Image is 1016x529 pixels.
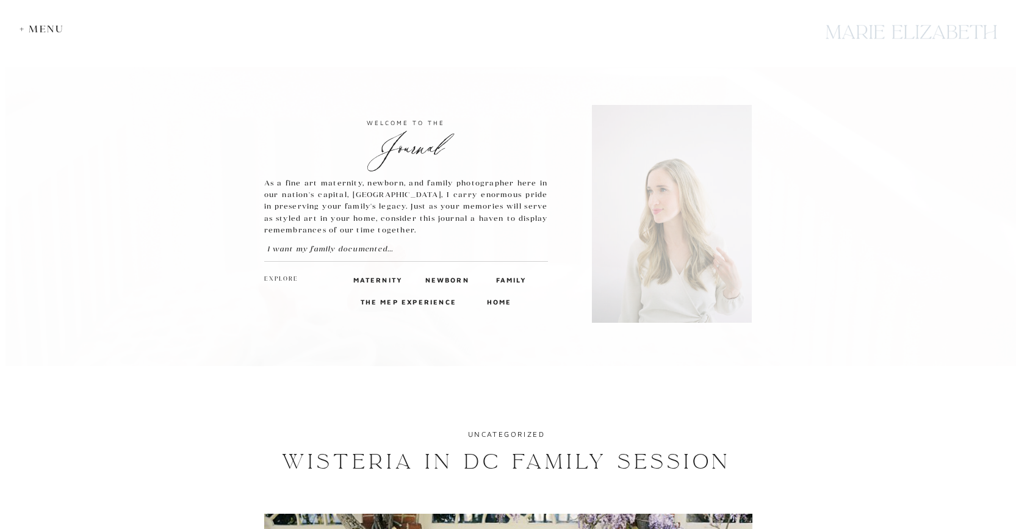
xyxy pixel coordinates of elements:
h2: Journal [264,131,548,152]
a: Uncategorized [468,430,545,439]
a: Newborn [425,274,466,285]
a: maternity [353,274,395,285]
h2: explore [264,274,298,285]
a: The MEP Experience [361,296,459,307]
h3: welcome to the [264,117,548,128]
a: home [487,296,510,307]
div: + Menu [20,23,70,35]
a: I want my family documented... [267,243,420,254]
p: As a fine art maternity, newborn, and family photographer here in our nation's capital, [GEOGRAPH... [264,177,548,236]
a: Wisteria in DC Family Session [282,449,731,475]
a: Family [496,274,525,285]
